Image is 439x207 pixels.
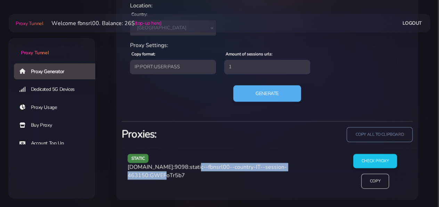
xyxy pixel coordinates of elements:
[353,154,397,168] input: Check Proxy
[16,20,43,27] span: Proxy Tunnel
[43,19,161,27] li: Welcome fbnsrl00. Balance: 26$
[14,117,101,133] a: Buy Proxy
[403,17,422,30] a: Logout
[126,1,408,10] div: Location:
[131,11,147,17] label: Country:
[361,174,389,189] input: Copy
[8,38,95,56] a: Proxy Tunnel
[122,127,263,141] h3: Proxies:
[14,135,101,151] a: Account Top Up
[14,99,101,116] a: Proxy Usage
[14,18,43,29] a: Proxy Tunnel
[126,41,408,49] div: Proxy Settings:
[347,127,413,142] input: copy all to clipboard
[128,154,149,162] span: static
[131,51,155,57] label: Copy format:
[233,85,301,102] button: Generate
[226,51,273,57] label: Amount of sessions urls:
[14,63,101,79] a: Proxy Generator
[14,81,101,97] a: Dedicated 5G Devices
[21,49,49,56] span: Proxy Tunnel
[135,19,161,27] a: (top-up here)
[128,163,287,179] span: [DOMAIN_NAME]:9098:static--fbnsrl00--country-IT--session-463150:GWEFoTr5b7
[405,173,430,198] iframe: Webchat Widget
